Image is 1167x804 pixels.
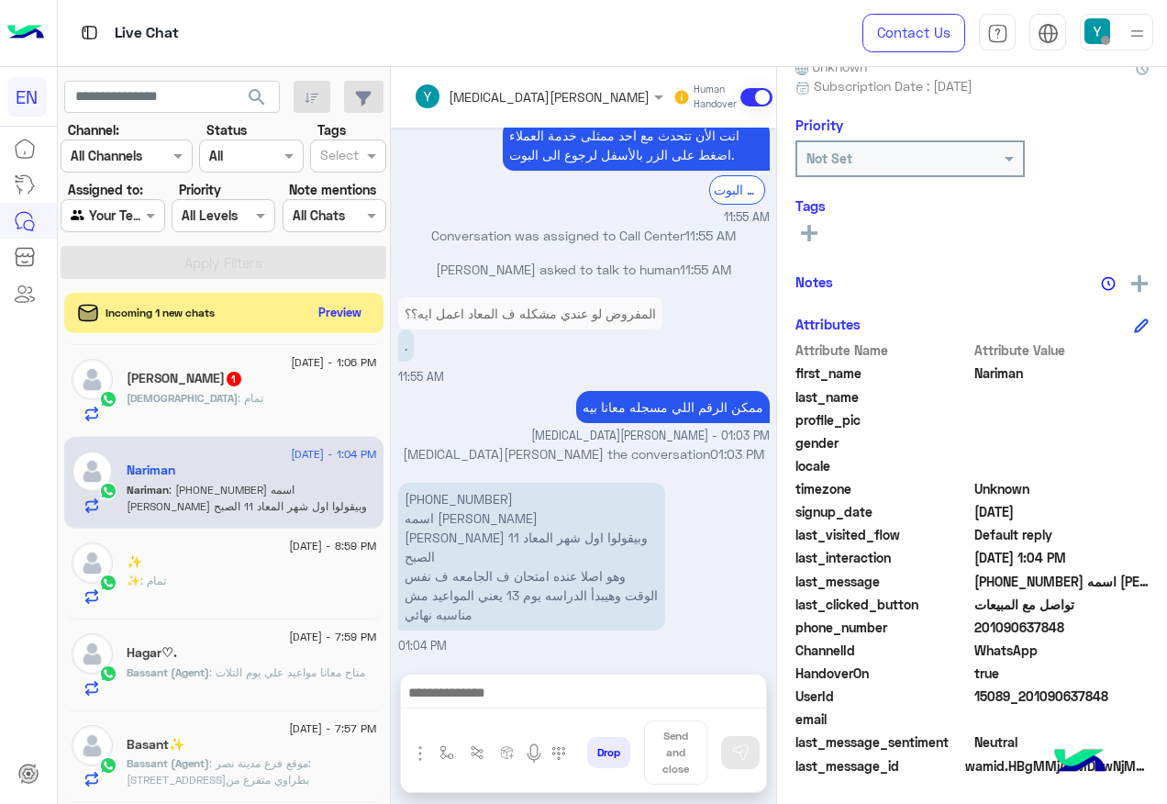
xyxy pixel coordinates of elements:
p: Live Chat [115,21,179,46]
span: null [974,433,1150,452]
img: Logo [7,14,44,52]
span: HandoverOn [795,664,971,683]
label: Status [206,120,247,140]
img: WhatsApp [99,390,117,408]
img: defaultAdmin.png [72,359,113,400]
img: make a call [551,746,566,761]
p: [MEDICAL_DATA][PERSON_NAME] the conversation [398,444,770,463]
img: defaultAdmin.png [72,542,113,584]
span: Bassant (Agent) [127,665,209,679]
span: Subscription Date : [DATE] [814,76,972,95]
span: last_visited_flow [795,525,971,544]
span: wamid.HBgMMjAxMDkwNjM3ODQ4FQIAEhggQkFDNzZCNjNDQ0EwQTVBMkJCQzhDNTZGREYzNTFDMzQA [965,756,1149,776]
span: [DATE] - 7:57 PM [289,720,376,737]
h5: MOHAMMED OSAMA [127,371,243,386]
span: 11:55 AM [680,262,731,277]
span: last_interaction [795,548,971,567]
button: Send and close [644,720,707,785]
span: Nariman [127,483,169,497]
img: WhatsApp [99,756,117,775]
span: [DATE] - 1:06 PM [291,354,376,371]
span: Bassant (Agent) [127,756,209,770]
label: Priority [179,180,221,199]
span: تمام [238,391,263,405]
span: null [974,456,1150,475]
span: 11:55 AM [684,228,736,243]
span: Unknown [795,57,867,76]
span: gender [795,433,971,452]
p: 31/8/2025, 11:55 AM [398,329,414,362]
button: select flow [432,738,462,768]
p: Conversation was assigned to Call Center [398,226,770,245]
span: +20 15 14161193 اسمه محمد ايمن حاجزين اونلاين وبيقولوا اول شهر المعاد 11 الصبح وهو اصلا عنده امتح... [127,483,375,546]
img: tab [987,23,1008,44]
span: Nariman [974,363,1150,383]
label: Channel: [68,120,119,140]
img: add [1131,275,1148,292]
span: [DATE] - 8:59 PM [289,538,376,554]
img: tab [78,21,101,44]
img: send message [731,743,750,762]
span: 15089_201090637848 [974,687,1150,706]
p: 31/8/2025, 11:55 AM [398,297,662,329]
button: Preview [311,299,370,326]
p: 31/8/2025, 1:03 PM [576,391,770,423]
span: phone_number [795,618,971,637]
span: Attribute Value [974,341,1150,360]
img: WhatsApp [99,482,117,500]
span: last_message_sentiment [795,732,971,752]
a: tab [979,14,1016,52]
img: tab [1038,23,1059,44]
span: ✨ [127,574,140,587]
span: signup_date [795,502,971,521]
img: send voice note [523,743,545,765]
img: hulul-logo.png [1048,731,1112,795]
span: 2025-08-29T08:10:26.569Z [974,502,1150,521]
span: last_message [795,572,971,591]
span: 201090637848 [974,618,1150,637]
span: Default reply [974,525,1150,544]
h5: Basant✨ [127,737,184,753]
span: 2025-08-31T10:04:45.282Z [974,548,1150,567]
label: Tags [317,120,346,140]
button: Apply Filters [61,246,386,279]
span: 11:55 AM [398,370,444,384]
h6: Tags [795,197,1149,214]
span: timezone [795,479,971,498]
span: ChannelId [795,641,971,660]
img: WhatsApp [99,574,117,592]
span: 0 [974,732,1150,752]
span: Incoming 1 new chats [106,305,215,321]
span: متاح معانا مواعيد علي يوم التلات [209,665,365,679]
span: last_message_id [795,756,961,776]
p: 31/8/2025, 11:55 AM [503,119,770,171]
span: search [246,86,268,108]
button: Drop [587,737,630,768]
span: [DEMOGRAPHIC_DATA] [127,391,238,405]
h5: Hagar♡. [127,645,177,661]
img: Trigger scenario [470,745,484,760]
label: Assigned to: [68,180,143,199]
div: EN [7,77,47,117]
p: 31/8/2025, 1:04 PM [398,483,665,631]
span: first_name [795,363,971,383]
img: defaultAdmin.png [72,725,113,766]
img: WhatsApp [99,664,117,683]
img: notes [1101,276,1116,291]
div: Select [317,145,359,169]
img: create order [500,745,515,760]
span: last_name [795,387,971,407]
h6: Priority [795,117,843,133]
h6: Attributes [795,316,861,332]
span: 1 [227,372,241,386]
span: null [974,709,1150,729]
span: 11:55 AM [724,209,770,227]
span: [DATE] - 1:04 PM [291,446,376,463]
span: 01:03 PM [710,446,764,462]
label: Note mentions [289,180,376,199]
img: userImage [1084,18,1110,44]
p: [PERSON_NAME] asked to talk to human [398,260,770,279]
span: UserId [795,687,971,706]
button: Trigger scenario [462,738,493,768]
span: تمام [140,574,166,587]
